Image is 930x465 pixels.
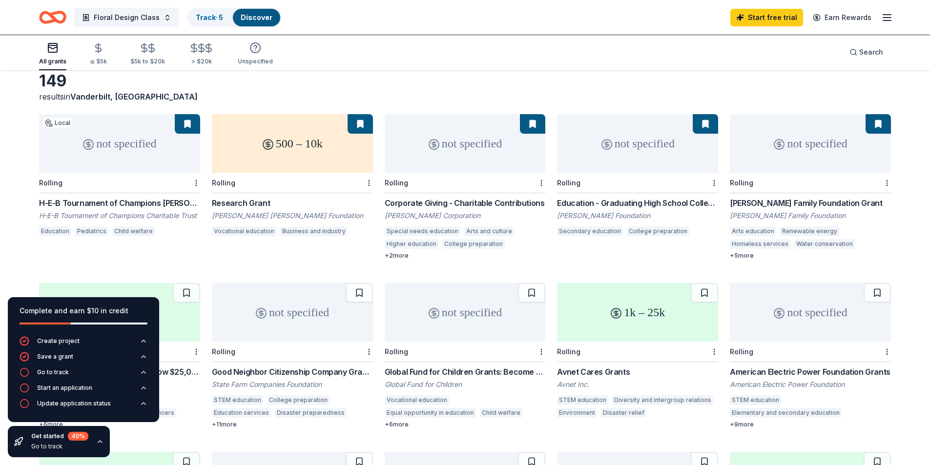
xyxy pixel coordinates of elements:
[20,399,147,414] button: Update application status
[68,432,88,441] div: 40 %
[90,58,107,65] div: ≤ $5k
[730,380,891,389] div: American Electric Power Foundation
[730,9,803,26] a: Start free trial
[20,352,147,367] button: Save a grant
[39,6,66,29] a: Home
[557,226,623,236] div: Secondary education
[730,179,753,187] div: Rolling
[70,92,198,101] span: Vanderbilt, [GEOGRAPHIC_DATA]
[385,408,476,418] div: Equal opportunity in education
[385,226,460,236] div: Special needs education
[730,114,891,260] a: not specifiedRolling[PERSON_NAME] Family Foundation Grant[PERSON_NAME] Family FoundationArts educ...
[39,197,200,209] div: H-E-B Tournament of Champions [PERSON_NAME]
[212,395,263,405] div: STEM education
[20,383,147,399] button: Start an application
[241,13,272,21] a: Discover
[212,380,373,389] div: State Farm Companies Foundation
[238,58,273,65] div: Unspecified
[75,226,108,236] div: Pediatrics
[385,239,438,249] div: Higher education
[385,114,546,260] a: not specifiedRollingCorporate Giving - Charitable Contributions[PERSON_NAME] CorporationSpecial n...
[39,71,200,91] div: 149
[74,8,179,27] button: Floral Design Class
[43,118,72,128] div: Local
[794,239,855,249] div: Water conservation
[385,347,408,356] div: Rolling
[31,432,88,441] div: Get started
[557,366,718,378] div: Avnet Cares Grants
[212,226,276,236] div: Vocational education
[31,443,88,450] div: Go to track
[730,252,891,260] div: + 5 more
[557,114,718,173] div: not specified
[212,179,235,187] div: Rolling
[385,366,546,378] div: Global Fund for Children Grants: Become a Partner
[557,114,718,239] a: not specifiedRollingEducation - Graduating High School College & Career Ready[PERSON_NAME] Founda...
[480,408,522,418] div: Child welfare
[557,283,718,421] a: 1k – 25kRollingAvnet Cares GrantsAvnet Inc.STEM educationDiversity and intergroup relationsEnviro...
[112,226,155,236] div: Child welfare
[130,58,165,65] div: $5k to $20k
[557,283,718,342] div: 1k – 25k
[20,336,147,352] button: Create project
[557,347,580,356] div: Rolling
[187,8,281,27] button: Track· 5Discover
[39,283,200,428] a: up to 25kRollingMckesson Foundation Grant: below $25,000MckessonSTEM educationCollege preparation...
[39,179,62,187] div: Rolling
[385,211,546,221] div: [PERSON_NAME] Corporation
[730,226,776,236] div: Arts education
[212,408,271,418] div: Education services
[280,226,348,236] div: Business and industry
[20,305,147,317] div: Complete and earn $10 in credit
[212,114,373,239] a: 500 – 10kRollingResearch Grant[PERSON_NAME] [PERSON_NAME] FoundationVocational educationBusiness ...
[39,38,66,70] button: All grants
[188,58,214,65] div: > $20k
[557,408,597,418] div: Environment
[730,211,891,221] div: [PERSON_NAME] Family Foundation
[385,197,546,209] div: Corporate Giving - Charitable Contributions
[730,421,891,428] div: + 9 more
[37,353,73,361] div: Save a grant
[212,421,373,428] div: + 11 more
[94,12,160,23] span: Floral Design Class
[212,114,373,173] div: 500 – 10k
[730,197,891,209] div: [PERSON_NAME] Family Foundation Grant
[212,283,373,428] a: not specifiedRollingGood Neighbor Citizenship Company GrantsState Farm Companies FoundationSTEM e...
[385,114,546,173] div: not specified
[39,114,200,239] a: not specifiedLocalRollingH-E-B Tournament of Champions [PERSON_NAME]H-E-B Tournament of Champions...
[442,239,505,249] div: College preparation
[557,211,718,221] div: [PERSON_NAME] Foundation
[807,9,877,26] a: Earn Rewards
[212,366,373,378] div: Good Neighbor Citizenship Company Grants
[37,337,80,345] div: Create project
[275,408,347,418] div: Disaster preparedness
[212,197,373,209] div: Research Grant
[730,114,891,173] div: not specified
[39,58,66,65] div: All grants
[130,39,165,70] button: $5k to $20k
[730,283,891,428] a: not specifiedRollingAmerican Electric Power Foundation GrantsAmerican Electric Power FoundationST...
[780,226,839,236] div: Renewable energy
[20,367,147,383] button: Go to track
[730,395,781,405] div: STEM education
[859,46,883,58] span: Search
[39,283,200,342] div: up to 25k
[196,13,223,21] a: Track· 5
[212,347,235,356] div: Rolling
[557,395,608,405] div: STEM education
[188,39,214,70] button: > $20k
[37,368,69,376] div: Go to track
[90,39,107,70] button: ≤ $5k
[730,239,790,249] div: Homeless services
[212,283,373,342] div: not specified
[385,395,449,405] div: Vocational education
[385,252,546,260] div: + 2 more
[37,400,111,407] div: Update application status
[39,114,200,173] div: not specified
[557,380,718,389] div: Avnet Inc.
[601,408,646,418] div: Disaster relief
[39,226,71,236] div: Education
[464,226,514,236] div: Arts and culture
[385,283,546,342] div: not specified
[557,197,718,209] div: Education - Graduating High School College & Career Ready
